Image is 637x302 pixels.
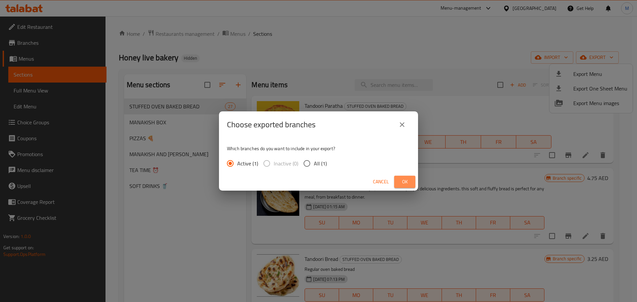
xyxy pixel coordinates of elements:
span: All (1) [314,159,327,167]
button: Ok [394,176,415,188]
span: Ok [399,178,410,186]
button: Cancel [370,176,391,188]
p: Which branches do you want to include in your export? [227,145,410,152]
h2: Choose exported branches [227,119,316,130]
span: Active (1) [237,159,258,167]
span: Cancel [373,178,389,186]
span: Inactive (0) [274,159,298,167]
button: close [394,117,410,133]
